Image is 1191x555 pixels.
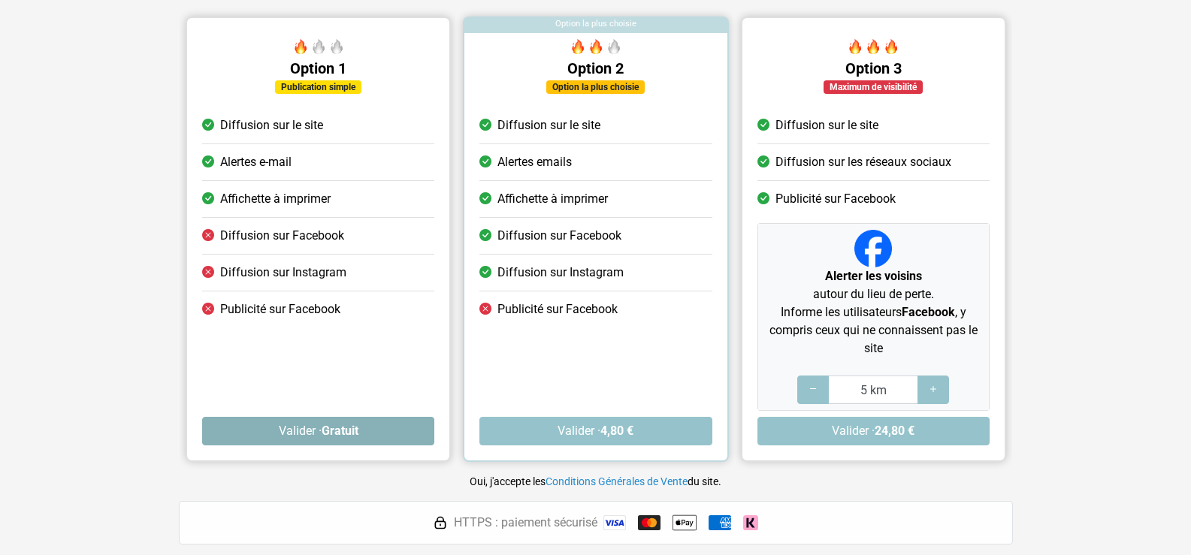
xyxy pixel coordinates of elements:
[497,190,608,208] span: Affichette à imprimer
[901,305,954,319] strong: Facebook
[497,116,600,134] span: Diffusion sur le site
[454,514,597,532] span: HTTPS : paiement sécurisé
[824,80,923,94] div: Maximum de visibilité
[433,515,448,530] img: HTTPS : paiement sécurisé
[546,475,688,487] a: Conditions Générales de Vente
[479,417,712,445] button: Valider ·4,80 €
[497,264,624,282] span: Diffusion sur Instagram
[220,190,331,208] span: Affichette à imprimer
[497,153,572,171] span: Alertes emails
[673,511,697,535] img: Apple Pay
[638,515,660,530] img: Mastercard
[546,80,645,94] div: Option la plus choisie
[202,59,434,77] h5: Option 1
[470,475,721,487] small: Oui, j'accepte les du site.
[709,515,731,530] img: American Express
[464,18,727,33] div: Option la plus choisie
[763,303,982,357] p: Informe les utilisateurs , y compris ceux qui ne connaissent pas le site
[497,227,621,245] span: Diffusion sur Facebook
[775,153,951,171] span: Diffusion sur les réseaux sociaux
[321,424,358,438] strong: Gratuit
[497,300,618,318] span: Publicité sur Facebook
[775,116,878,134] span: Diffusion sur le site
[220,264,346,282] span: Diffusion sur Instagram
[603,515,626,530] img: Visa
[763,267,982,303] p: autour du lieu de perte.
[220,300,340,318] span: Publicité sur Facebook
[275,80,361,94] div: Publication simple
[600,424,633,438] strong: 4,80 €
[775,190,895,208] span: Publicité sur Facebook
[202,417,434,445] button: Valider ·Gratuit
[824,269,921,283] strong: Alerter les voisins
[220,116,323,134] span: Diffusion sur le site
[220,227,344,245] span: Diffusion sur Facebook
[757,59,989,77] h5: Option 3
[757,417,989,445] button: Valider ·24,80 €
[479,59,712,77] h5: Option 2
[743,515,758,530] img: Klarna
[854,230,892,267] img: Facebook
[875,424,914,438] strong: 24,80 €
[220,153,292,171] span: Alertes e-mail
